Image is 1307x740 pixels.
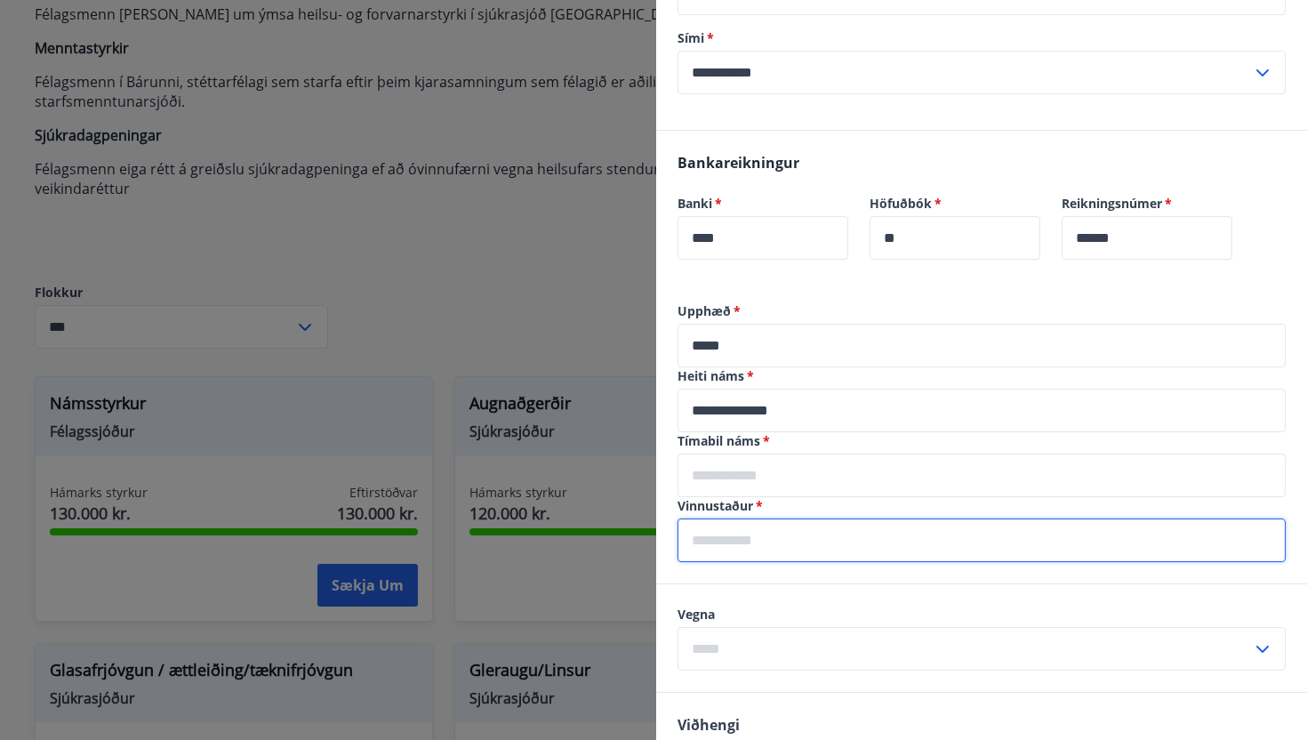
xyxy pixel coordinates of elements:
span: Viðhengi [678,715,740,735]
label: Tímabil náms [678,432,1286,450]
div: Tímabil náms [678,454,1286,497]
label: Banki [678,195,848,213]
label: Upphæð [678,302,1286,320]
label: Reikningsnúmer [1062,195,1232,213]
label: Höfuðbók [870,195,1040,213]
div: Vinnustaður [678,519,1286,562]
label: Vegna [678,606,1286,623]
label: Vinnustaður [678,497,1286,515]
span: Bankareikningur [678,153,799,173]
div: Upphæð [678,324,1286,367]
div: Heiti náms [678,389,1286,432]
label: Sími [678,29,1286,47]
label: Heiti náms [678,367,1286,385]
